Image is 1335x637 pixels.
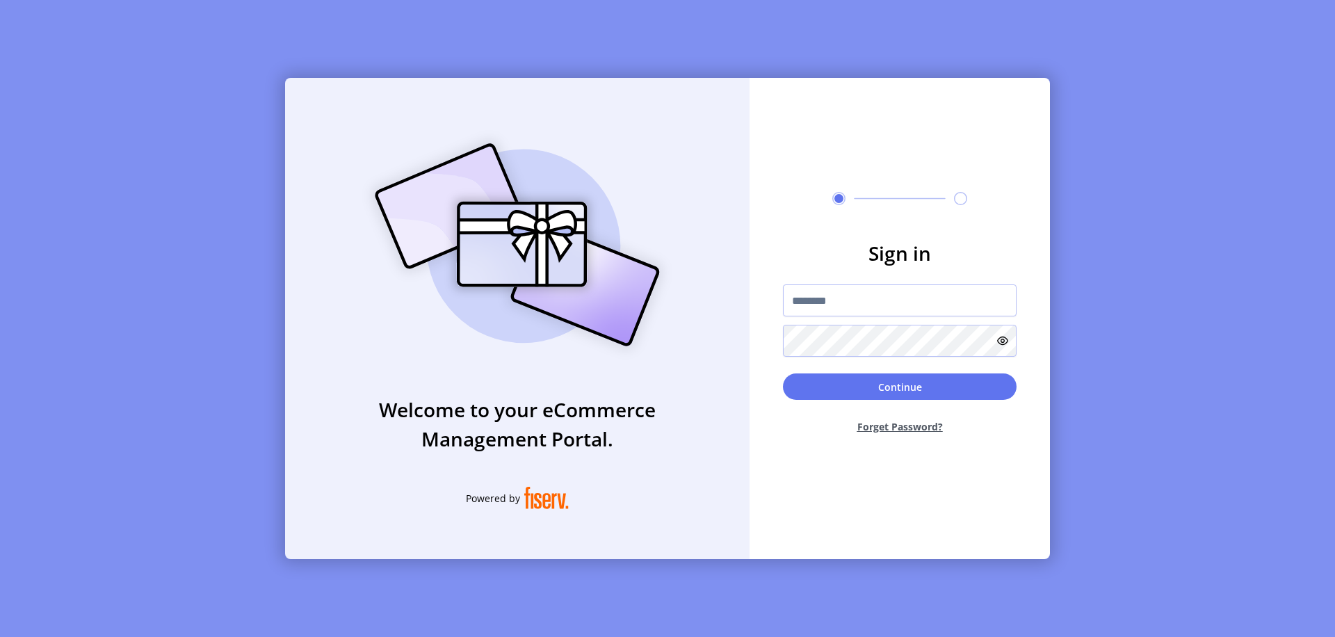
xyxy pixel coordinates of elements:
[783,373,1017,400] button: Continue
[783,408,1017,445] button: Forget Password?
[285,395,750,453] h3: Welcome to your eCommerce Management Portal.
[354,128,681,362] img: card_Illustration.svg
[783,239,1017,268] h3: Sign in
[466,491,520,506] span: Powered by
